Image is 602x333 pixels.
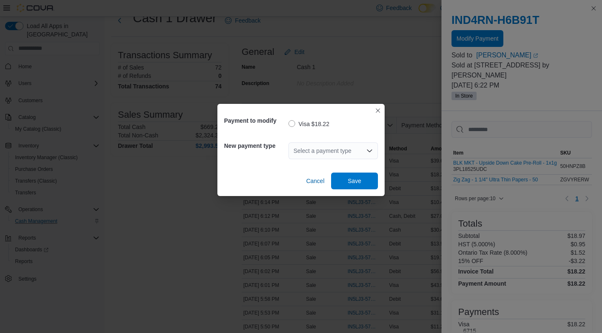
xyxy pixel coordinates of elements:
[366,147,373,154] button: Open list of options
[288,119,329,129] label: Visa $18.22
[224,137,287,154] h5: New payment type
[303,173,328,189] button: Cancel
[373,106,383,116] button: Closes this modal window
[224,112,287,129] h5: Payment to modify
[306,177,324,185] span: Cancel
[331,173,378,189] button: Save
[348,177,361,185] span: Save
